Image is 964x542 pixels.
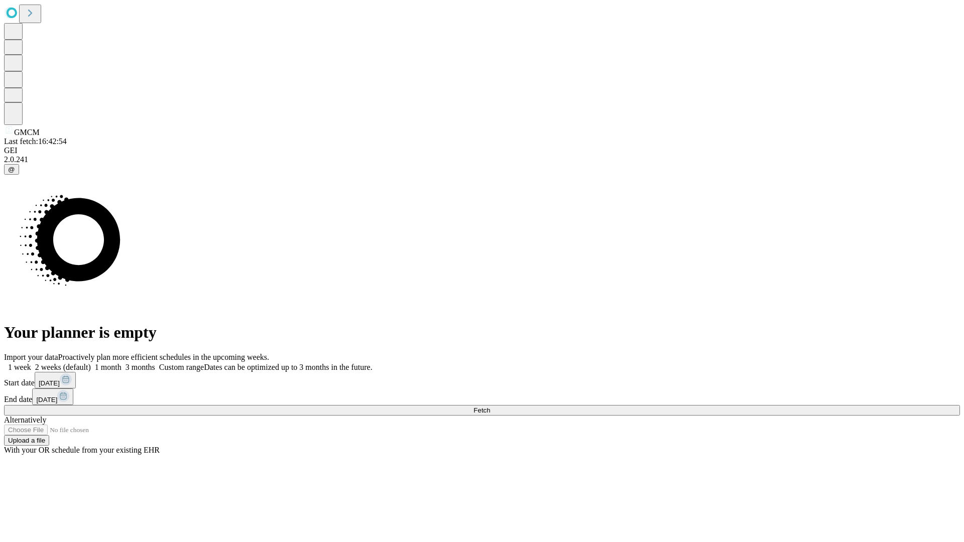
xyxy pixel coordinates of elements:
[4,372,960,388] div: Start date
[4,164,19,175] button: @
[32,388,73,405] button: [DATE]
[8,363,31,371] span: 1 week
[4,137,67,146] span: Last fetch: 16:42:54
[39,379,60,387] span: [DATE]
[204,363,372,371] span: Dates can be optimized up to 3 months in the future.
[126,363,155,371] span: 3 months
[8,166,15,173] span: @
[4,446,160,454] span: With your OR schedule from your existing EHR
[4,416,46,424] span: Alternatively
[35,363,91,371] span: 2 weeks (default)
[4,435,49,446] button: Upload a file
[14,128,40,137] span: GMCM
[4,353,58,361] span: Import your data
[4,405,960,416] button: Fetch
[4,323,960,342] h1: Your planner is empty
[4,146,960,155] div: GEI
[95,363,122,371] span: 1 month
[35,372,76,388] button: [DATE]
[4,388,960,405] div: End date
[473,406,490,414] span: Fetch
[159,363,204,371] span: Custom range
[58,353,269,361] span: Proactively plan more efficient schedules in the upcoming weeks.
[4,155,960,164] div: 2.0.241
[36,396,57,403] span: [DATE]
